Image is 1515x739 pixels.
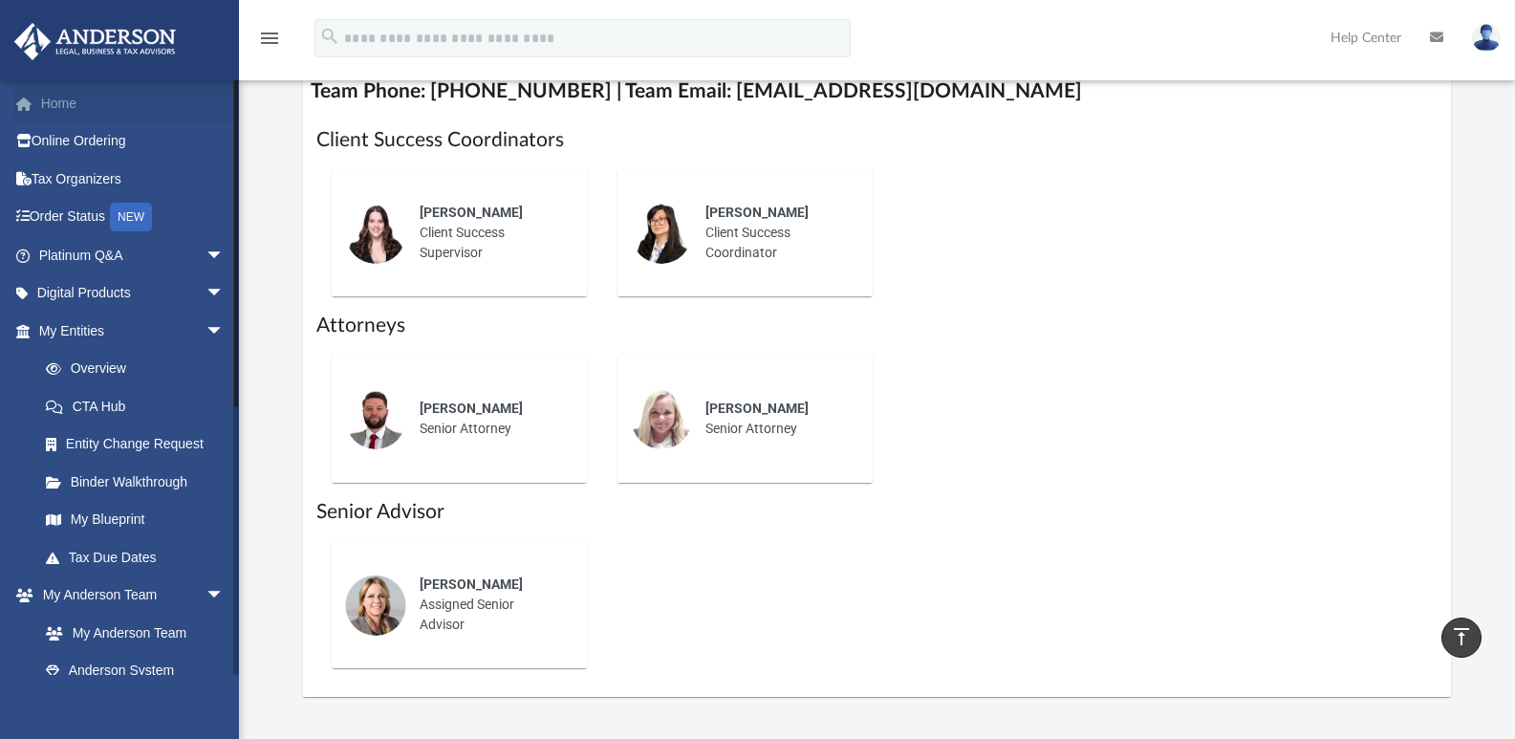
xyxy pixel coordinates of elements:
a: Order StatusNEW [13,198,253,237]
span: arrow_drop_down [206,274,244,314]
a: Overview [27,350,253,388]
a: CTA Hub [27,387,253,425]
span: [PERSON_NAME] [420,401,523,416]
img: thumbnail [631,388,692,449]
a: vertical_align_top [1441,618,1482,658]
div: Client Success Supervisor [406,189,574,276]
span: arrow_drop_down [206,576,244,616]
a: Tax Organizers [13,160,253,198]
a: Online Ordering [13,122,253,161]
h1: Senior Advisor [316,498,1439,526]
h1: Attorneys [316,312,1439,339]
span: [PERSON_NAME] [420,576,523,592]
span: [PERSON_NAME] [705,401,809,416]
img: Anderson Advisors Platinum Portal [9,23,182,60]
a: My Entitiesarrow_drop_down [13,312,253,350]
a: Home [13,84,253,122]
a: Platinum Q&Aarrow_drop_down [13,236,253,274]
div: Senior Attorney [406,385,574,452]
a: My Blueprint [27,501,244,539]
span: [PERSON_NAME] [420,205,523,220]
img: User Pic [1472,24,1501,52]
a: My Anderson Team [27,614,234,652]
img: thumbnail [345,388,406,449]
a: Digital Productsarrow_drop_down [13,274,253,313]
img: thumbnail [631,203,692,264]
i: vertical_align_top [1450,625,1473,648]
div: Assigned Senior Advisor [406,561,574,648]
span: [PERSON_NAME] [705,205,809,220]
div: Senior Attorney [692,385,859,452]
a: Tax Due Dates [27,538,253,576]
i: menu [258,27,281,50]
h4: Team Phone: [PHONE_NUMBER] | Team Email: [EMAIL_ADDRESS][DOMAIN_NAME] [303,70,1452,113]
a: Entity Change Request [27,425,253,464]
a: My Anderson Teamarrow_drop_down [13,576,244,615]
a: Binder Walkthrough [27,463,253,501]
div: NEW [110,203,152,231]
h1: Client Success Coordinators [316,126,1439,154]
a: Anderson System [27,652,244,690]
a: menu [258,36,281,50]
img: thumbnail [345,575,406,636]
i: search [319,26,340,47]
img: thumbnail [345,203,406,264]
span: arrow_drop_down [206,312,244,351]
div: Client Success Coordinator [692,189,859,276]
span: arrow_drop_down [206,236,244,275]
